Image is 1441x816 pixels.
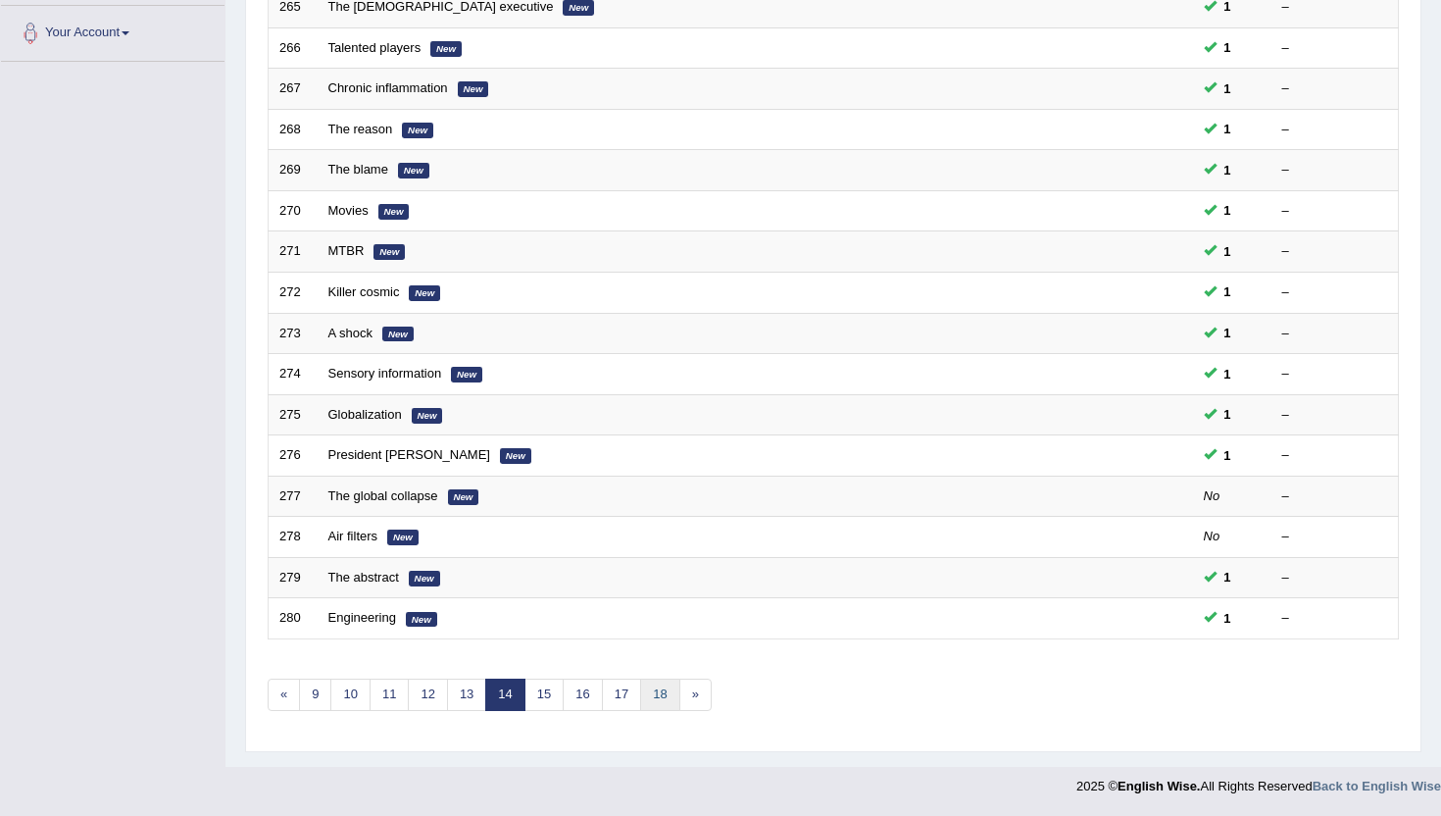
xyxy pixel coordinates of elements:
[485,679,524,711] a: 14
[328,203,369,218] a: Movies
[640,679,679,711] a: 18
[448,489,479,505] em: New
[563,679,602,711] a: 16
[328,122,393,136] a: The reason
[370,679,409,711] a: 11
[430,41,462,57] em: New
[1217,404,1239,425] span: You can still take this question
[328,610,396,625] a: Engineering
[1282,242,1388,261] div: –
[1217,445,1239,466] span: You can still take this question
[1282,446,1388,465] div: –
[269,557,318,598] td: 279
[269,231,318,273] td: 271
[328,488,438,503] a: The global collapse
[1118,779,1200,793] strong: English Wise.
[1217,323,1239,343] span: You can still take this question
[447,679,486,711] a: 13
[1076,767,1441,795] div: 2025 © All Rights Reserved
[1282,365,1388,383] div: –
[269,394,318,435] td: 275
[602,679,641,711] a: 17
[1204,488,1220,503] em: No
[328,243,365,258] a: MTBR
[408,679,447,711] a: 12
[1217,37,1239,58] span: You can still take this question
[1313,779,1441,793] a: Back to English Wise
[328,366,442,381] a: Sensory information
[328,570,399,585] a: The abstract
[269,517,318,558] td: 278
[1217,78,1239,99] span: You can still take this question
[1217,567,1239,587] span: You can still take this question
[524,679,564,711] a: 15
[1282,569,1388,587] div: –
[328,162,388,177] a: The blame
[1282,609,1388,628] div: –
[1282,79,1388,98] div: –
[1282,487,1388,506] div: –
[1217,241,1239,262] span: You can still take this question
[378,204,410,220] em: New
[328,284,400,299] a: Killer cosmic
[328,529,378,543] a: Air filters
[1282,283,1388,302] div: –
[1282,528,1388,546] div: –
[1282,325,1388,343] div: –
[269,313,318,354] td: 273
[409,571,440,586] em: New
[299,679,331,711] a: 9
[402,123,433,138] em: New
[269,150,318,191] td: 269
[1282,121,1388,139] div: –
[1217,608,1239,629] span: You can still take this question
[451,367,482,382] em: New
[328,447,490,462] a: President [PERSON_NAME]
[328,407,402,422] a: Globalization
[1217,119,1239,139] span: You can still take this question
[330,679,370,711] a: 10
[328,326,373,340] a: A shock
[1,6,224,55] a: Your Account
[412,408,443,424] em: New
[500,448,531,464] em: New
[1282,202,1388,221] div: –
[1217,160,1239,180] span: You can still take this question
[382,327,414,342] em: New
[269,354,318,395] td: 274
[269,598,318,639] td: 280
[328,80,448,95] a: Chronic inflammation
[406,612,437,628] em: New
[1282,161,1388,179] div: –
[269,190,318,231] td: 270
[269,27,318,69] td: 266
[269,435,318,477] td: 276
[679,679,712,711] a: »
[328,40,422,55] a: Talented players
[1204,529,1220,543] em: No
[398,163,429,178] em: New
[269,109,318,150] td: 268
[269,272,318,313] td: 272
[269,69,318,110] td: 267
[1217,281,1239,302] span: You can still take this question
[269,476,318,517] td: 277
[458,81,489,97] em: New
[409,285,440,301] em: New
[373,244,405,260] em: New
[1217,364,1239,384] span: You can still take this question
[1282,406,1388,425] div: –
[1282,39,1388,58] div: –
[387,530,419,545] em: New
[1217,200,1239,221] span: You can still take this question
[268,679,300,711] a: «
